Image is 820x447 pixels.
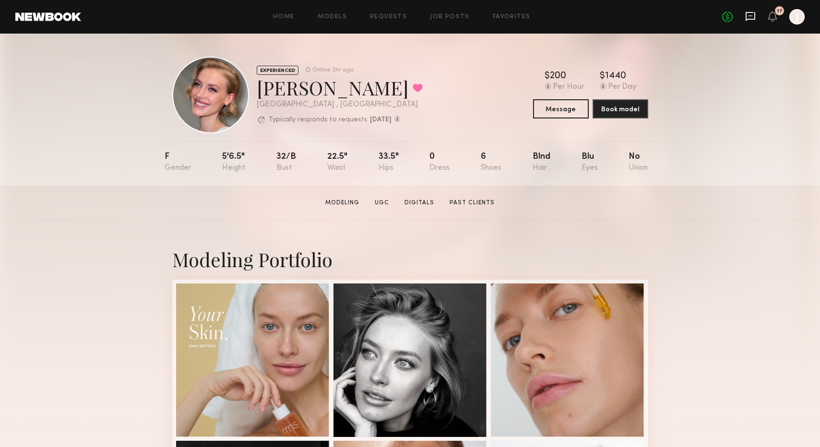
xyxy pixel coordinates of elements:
[269,117,368,123] p: Typically responds to requests
[321,199,363,207] a: Modeling
[276,153,296,172] div: 32/b
[533,99,589,118] button: Message
[429,153,450,172] div: 0
[430,14,470,20] a: Job Posts
[629,153,648,172] div: No
[600,71,605,81] div: $
[312,67,354,73] div: Online 2hr ago
[593,99,648,118] button: Book model
[370,117,392,123] b: [DATE]
[222,153,245,172] div: 5'6.5"
[582,153,598,172] div: Blu
[371,199,393,207] a: UGC
[545,71,550,81] div: $
[605,71,626,81] div: 1440
[370,14,407,20] a: Requests
[481,153,501,172] div: 6
[608,83,636,92] div: Per Day
[553,83,584,92] div: Per Hour
[379,153,399,172] div: 33.5"
[257,75,423,100] div: [PERSON_NAME]
[165,153,191,172] div: F
[273,14,295,20] a: Home
[446,199,499,207] a: Past Clients
[257,66,298,75] div: EXPERIENCED
[401,199,438,207] a: Digitals
[533,153,550,172] div: Blnd
[550,71,566,81] div: 200
[777,9,783,14] div: 17
[257,101,423,109] div: [GEOGRAPHIC_DATA] , [GEOGRAPHIC_DATA]
[172,247,648,272] div: Modeling Portfolio
[493,14,531,20] a: Favorites
[318,14,347,20] a: Models
[327,153,347,172] div: 22.5"
[789,9,805,24] a: J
